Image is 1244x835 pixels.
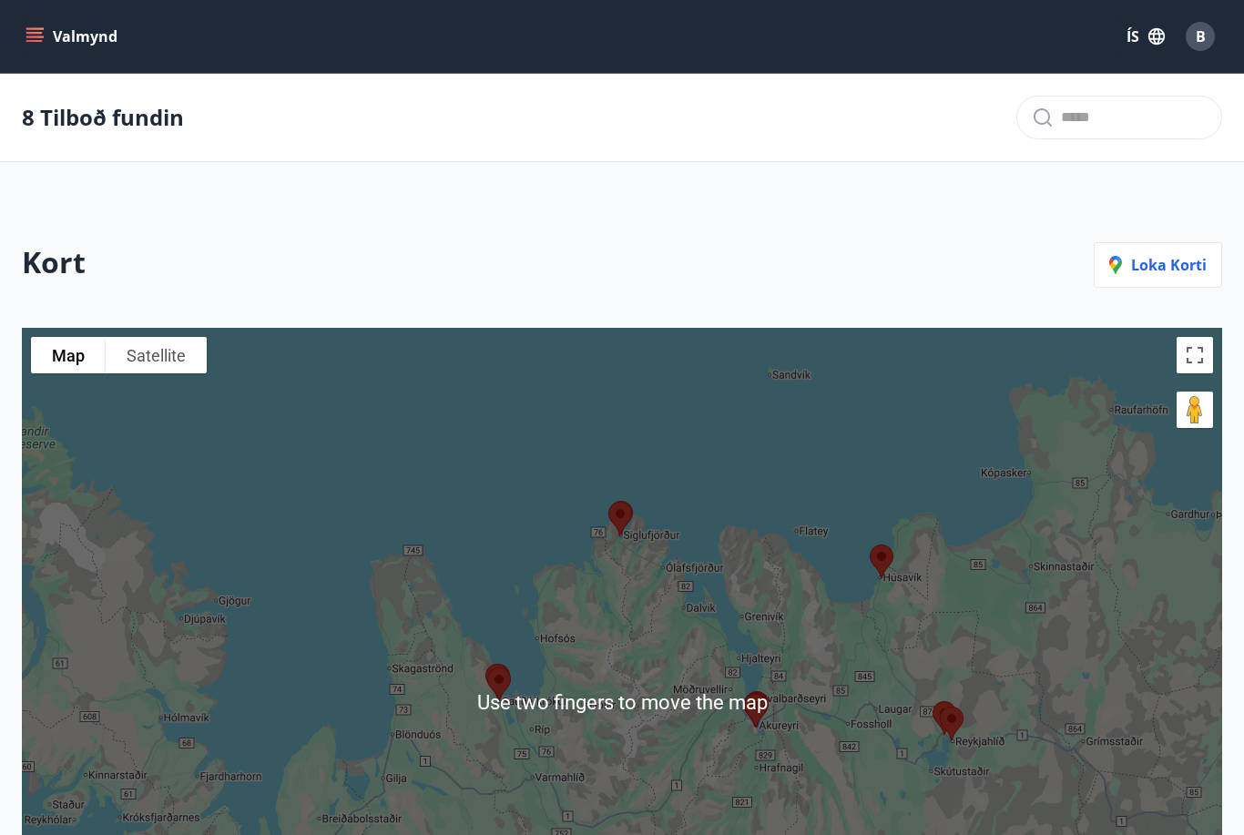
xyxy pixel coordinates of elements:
[1109,255,1207,275] p: Loka korti
[1178,15,1222,58] button: B
[1094,242,1222,288] button: Loka korti
[22,20,125,53] button: menu
[22,102,184,133] p: 8 Tilboð fundin
[1177,337,1213,373] button: Toggle fullscreen view
[22,242,86,288] h2: Kort
[1177,392,1213,428] button: Drag Pegman onto the map to open Street View
[1196,26,1206,46] span: B
[1117,20,1175,53] button: ÍS
[31,337,106,373] button: Show street map
[106,337,207,373] button: Show satellite imagery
